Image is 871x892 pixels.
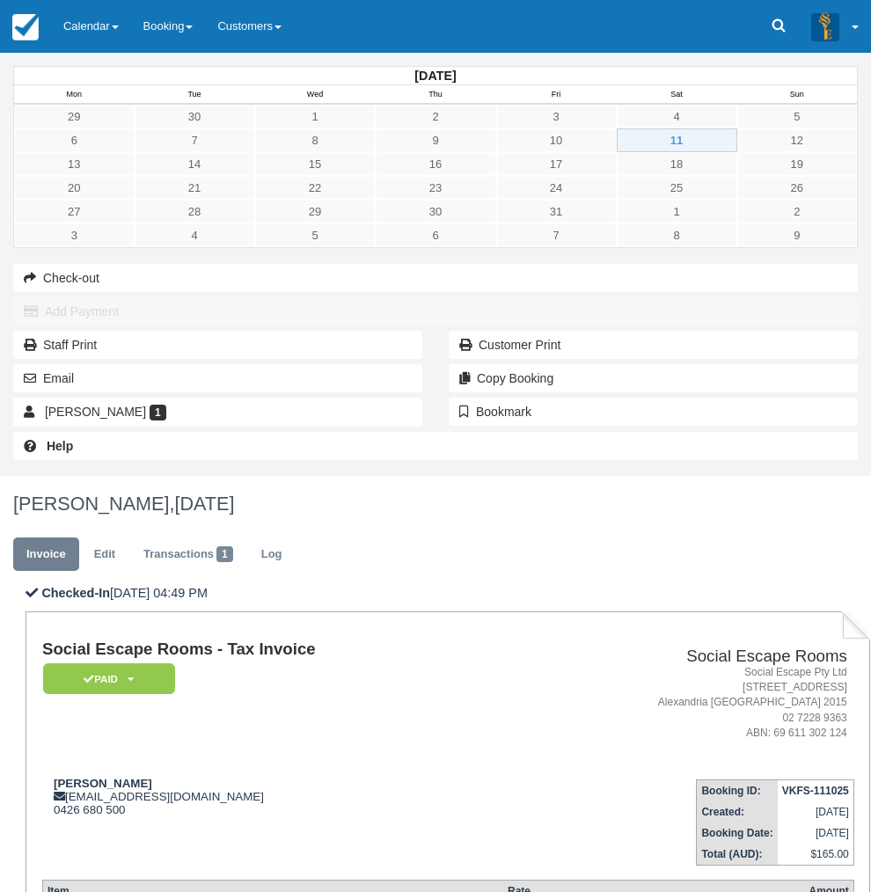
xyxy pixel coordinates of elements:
a: 9 [737,223,858,247]
a: 4 [135,223,255,247]
th: Total (AUD): [697,844,778,866]
a: Transactions1 [130,537,246,572]
button: Add Payment [13,297,858,325]
th: Sat [617,85,737,105]
a: 28 [135,200,255,223]
th: Created: [697,801,778,823]
button: Bookmark [449,398,858,426]
button: Copy Booking [449,364,858,392]
a: 9 [376,128,496,152]
th: Mon [14,85,135,105]
a: 24 [496,176,617,200]
a: 1 [255,105,376,128]
a: 22 [255,176,376,200]
img: checkfront-main-nav-mini-logo.png [12,14,39,40]
button: Email [13,364,422,392]
em: Paid [43,663,175,694]
a: 6 [376,223,496,247]
div: [EMAIL_ADDRESS][DOMAIN_NAME] 0426 680 500 [42,777,508,816]
a: 5 [255,223,376,247]
th: Booking Date: [697,823,778,844]
a: 25 [617,176,737,200]
th: Fri [496,85,617,105]
a: 29 [255,200,376,223]
a: 23 [376,176,496,200]
b: Help [47,439,73,453]
a: Log [248,537,296,572]
td: [DATE] [778,823,854,844]
th: Tue [135,85,255,105]
a: 5 [737,105,858,128]
a: Customer Print [449,331,858,359]
p: [DATE] 04:49 PM [26,584,870,603]
a: 1 [617,200,737,223]
a: 6 [14,128,135,152]
a: 21 [135,176,255,200]
a: Edit [81,537,128,572]
address: Social Escape Pty Ltd [STREET_ADDRESS] Alexandria [GEOGRAPHIC_DATA] 2015 02 7228 9363 ABN: 69 611... [515,665,847,741]
img: A3 [811,12,839,40]
a: 27 [14,200,135,223]
a: 17 [496,152,617,176]
a: 7 [135,128,255,152]
h2: Social Escape Rooms [515,647,847,666]
span: [DATE] [174,493,234,515]
a: 16 [376,152,496,176]
button: Check-out [13,264,858,292]
a: 10 [496,128,617,152]
a: Paid [42,662,169,695]
a: 14 [135,152,255,176]
th: Thu [376,85,496,105]
a: 18 [617,152,737,176]
a: 19 [737,152,858,176]
a: 11 [617,128,737,152]
a: 8 [617,223,737,247]
a: 15 [255,152,376,176]
a: Staff Print [13,331,422,359]
a: 3 [496,105,617,128]
td: $165.00 [778,844,854,866]
a: Help [13,432,858,460]
a: 31 [496,200,617,223]
a: 29 [14,105,135,128]
span: [PERSON_NAME] [45,405,146,419]
th: Wed [255,85,376,105]
a: 13 [14,152,135,176]
a: 26 [737,176,858,200]
strong: [DATE] [414,69,456,83]
a: [PERSON_NAME] 1 [13,398,422,426]
a: 3 [14,223,135,247]
a: 2 [737,200,858,223]
span: 1 [216,546,233,562]
a: 7 [496,223,617,247]
h1: [PERSON_NAME], [13,494,858,515]
h1: Social Escape Rooms - Tax Invoice [42,640,508,659]
a: 4 [617,105,737,128]
a: 8 [255,128,376,152]
a: Invoice [13,537,79,572]
th: Booking ID: [697,779,778,801]
strong: [PERSON_NAME] [54,777,152,790]
th: Sun [737,85,858,105]
a: 30 [135,105,255,128]
a: 30 [376,200,496,223]
a: 20 [14,176,135,200]
b: Checked-In [41,586,110,600]
strong: VKFS-111025 [782,785,849,797]
a: 2 [376,105,496,128]
a: 12 [737,128,858,152]
span: 1 [150,405,166,420]
td: [DATE] [778,801,854,823]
